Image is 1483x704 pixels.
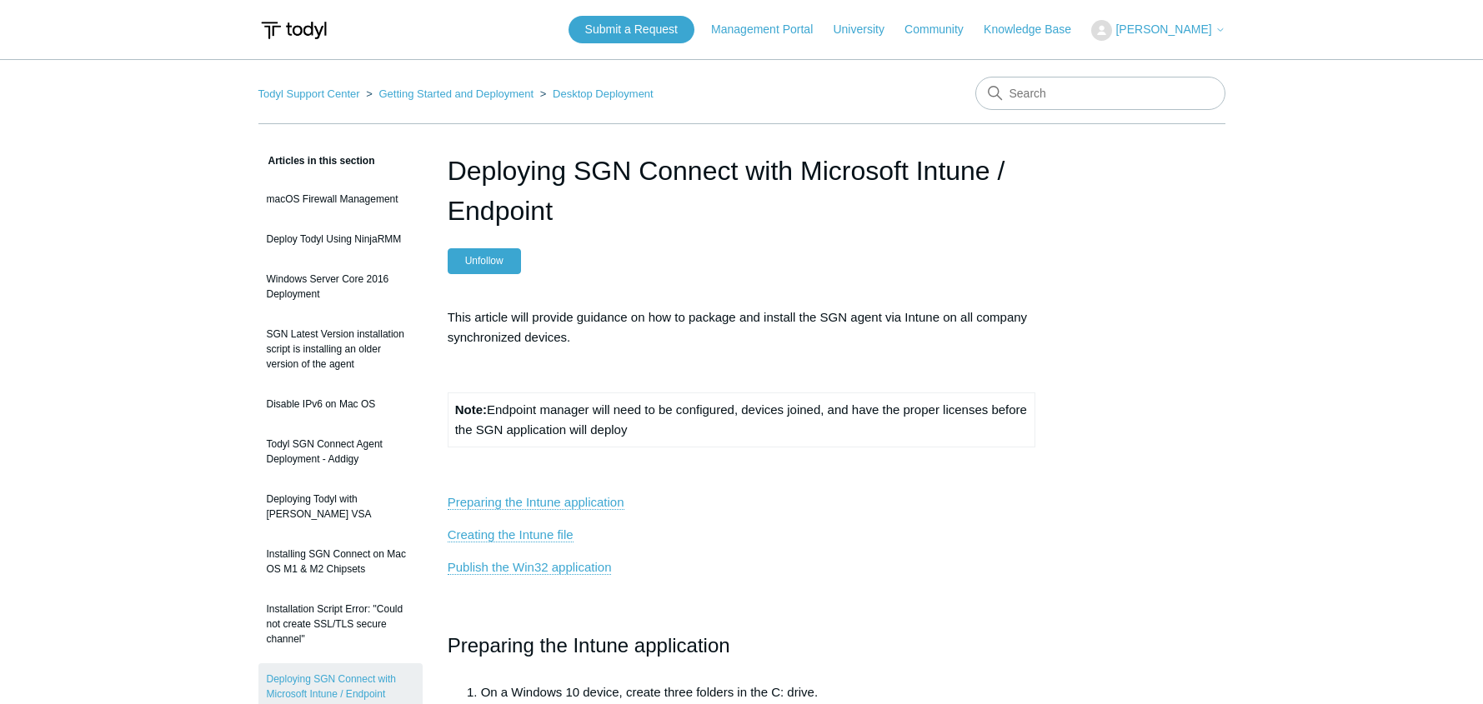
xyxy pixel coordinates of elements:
[258,388,423,420] a: Disable IPv6 on Mac OS
[975,77,1225,110] input: Search
[448,495,624,510] a: Preparing the Intune application
[537,87,654,100] li: Desktop Deployment
[363,87,537,100] li: Getting Started and Deployment
[258,428,423,475] a: Todyl SGN Connect Agent Deployment - Addigy
[258,87,360,100] a: Todyl Support Center
[711,21,829,38] a: Management Portal
[448,392,1035,447] td: Endpoint manager will need to be configured, devices joined, and have the proper licenses before ...
[1115,22,1211,36] span: [PERSON_NAME]
[378,87,534,100] a: Getting Started and Deployment
[448,527,574,542] a: Creating the Intune file
[448,151,1036,231] h1: Deploying SGN Connect with Microsoft Intune / Endpoint
[553,87,654,100] a: Desktop Deployment
[984,21,1088,38] a: Knowledge Base
[258,87,363,100] li: Todyl Support Center
[258,318,423,380] a: SGN Latest Version installation script is installing an older version of the agent
[258,183,423,215] a: macOS Firewall Management
[481,682,1036,702] li: On a Windows 10 device, create three folders in the C: drive.
[448,634,730,657] span: Preparing the Intune application
[258,593,423,655] a: Installation Script Error: "Could not create SSL/TLS secure channel"
[258,15,329,46] img: Todyl Support Center Help Center home page
[448,307,1036,347] p: This article will provide guidance on how to package and install the SGN agent via Intune on all ...
[904,21,980,38] a: Community
[448,248,521,273] button: Unfollow Article
[258,483,423,530] a: Deploying Todyl with [PERSON_NAME] VSA
[1091,20,1225,41] button: [PERSON_NAME]
[258,155,375,167] span: Articles in this section
[455,402,487,417] strong: Note:
[448,560,612,575] a: Publish the Win32 application
[833,21,900,38] a: University
[569,16,694,43] a: Submit a Request
[258,538,423,585] a: Installing SGN Connect on Mac OS M1 & M2 Chipsets
[258,263,423,310] a: Windows Server Core 2016 Deployment
[258,223,423,255] a: Deploy Todyl Using NinjaRMM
